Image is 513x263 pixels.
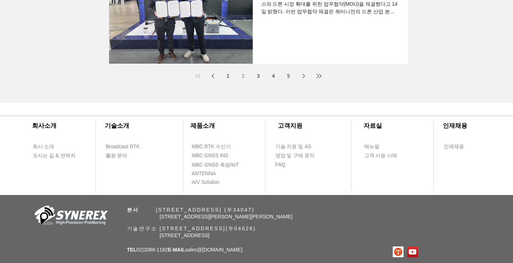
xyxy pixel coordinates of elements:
[364,143,379,150] span: 매뉴얼
[106,143,140,150] span: Broadcast RTK
[192,178,233,187] a: A/V Solution
[127,207,255,213] span: ​ [STREET_ADDRESS] (우34047)
[444,142,478,151] a: 인재채용
[364,142,405,151] a: 매뉴얼
[105,151,147,160] a: 활용 분야
[192,142,246,151] a: MBC RTK 수신기
[192,69,204,82] button: First page
[33,152,76,159] span: 오시는 길 & 연락처
[282,69,295,82] a: Page 5
[33,143,54,150] span: 회사 소개
[275,142,329,151] a: 기술 지원 및 AS
[105,142,147,151] a: Broadcast RTK
[275,143,311,150] span: 기술 지원 및 AS
[192,169,233,178] a: ANTENNA
[192,179,220,186] span: A/V Solution
[192,170,216,177] span: ANTENNA
[275,160,316,169] a: FAQ
[312,69,325,82] a: Last page
[127,207,139,213] span: 본사
[252,69,265,82] a: Page 3
[32,142,74,151] a: 회사 소개
[192,151,237,160] a: MBC GNSS INS
[207,69,220,82] a: Previous page
[192,162,239,169] span: MBC GNSS 측량/IoT
[267,69,280,82] a: Page 4
[278,122,302,129] span: ​고객지원
[275,151,316,160] a: 영업 및 구매 문의
[275,152,315,159] span: 영업 및 구매 문의
[127,247,136,253] span: TEL
[393,246,404,257] img: 티스토리로고
[197,247,242,253] a: @[DOMAIN_NAME]
[237,69,250,82] button: Page 2
[393,246,418,257] ul: SNS 모음
[127,247,243,253] span: 02)2088-1182 sales
[222,69,235,82] a: Page 1
[106,152,127,159] span: 활용 분야
[364,152,397,159] span: 고객 사용 사례
[443,122,467,129] span: ​인재채용
[160,232,210,238] span: [STREET_ADDRESS]
[105,122,129,129] span: ​기술소개
[127,226,256,231] span: 기술연구소 [STREET_ADDRESS](우04626)
[192,152,229,159] span: MBC GNSS INS
[407,246,418,257] img: 유튜브 사회 아이콘
[168,247,185,253] span: E-MAIL
[160,214,293,219] span: [STREET_ADDRESS][PERSON_NAME][PERSON_NAME]
[444,143,464,150] span: 인재채용
[192,143,231,150] span: MBC RTK 수신기
[364,122,382,129] span: ​자료실
[275,161,285,168] span: FAQ
[190,122,215,129] span: ​제품소개
[31,205,110,228] img: 회사_로고-removebg-preview.png
[32,151,81,160] a: 오시는 길 & 연락처
[364,151,405,160] a: 고객 사용 사례
[32,122,57,129] span: ​회사소개
[192,161,255,170] a: MBC GNSS 측량/IoT
[430,232,513,263] iframe: Wix Chat
[297,69,310,82] a: Next page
